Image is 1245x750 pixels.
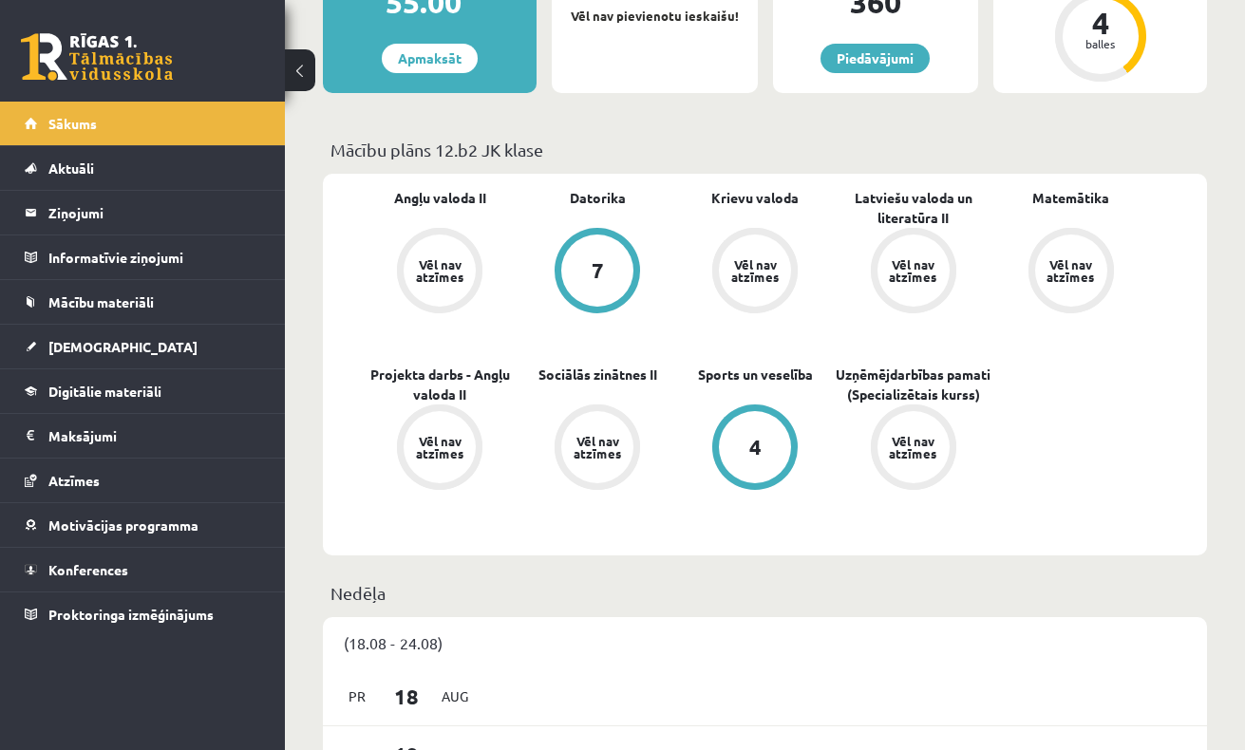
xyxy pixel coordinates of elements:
a: Aktuāli [25,146,261,190]
legend: Maksājumi [48,414,261,458]
a: Digitālie materiāli [25,369,261,413]
span: 18 [377,681,436,712]
a: Uzņēmējdarbības pamati (Specializētais kurss) [835,365,992,404]
span: Proktoringa izmēģinājums [48,606,214,623]
a: Matemātika [1032,188,1109,208]
a: Datorika [570,188,626,208]
div: balles [1072,38,1129,49]
a: 4 [676,404,834,494]
a: 7 [519,228,676,317]
a: Projekta darbs - Angļu valoda II [361,365,519,404]
div: Vēl nav atzīmes [413,258,466,283]
div: Vēl nav atzīmes [413,435,466,459]
div: 4 [1072,8,1129,38]
div: Vēl nav atzīmes [1045,258,1098,283]
a: Proktoringa izmēģinājums [25,592,261,636]
a: Vēl nav atzīmes [361,228,519,317]
span: Pr [337,682,377,711]
a: Vēl nav atzīmes [992,228,1150,317]
a: Ziņojumi [25,191,261,234]
p: Mācību plāns 12.b2 JK klase [330,137,1199,162]
span: Motivācijas programma [48,516,198,534]
a: [DEMOGRAPHIC_DATA] [25,325,261,368]
a: Latviešu valoda un literatūra II [835,188,992,228]
span: Mācību materiāli [48,293,154,310]
a: Mācību materiāli [25,280,261,324]
a: Informatīvie ziņojumi [25,235,261,279]
a: Maksājumi [25,414,261,458]
a: Motivācijas programma [25,503,261,547]
span: Atzīmes [48,472,100,489]
a: Vēl nav atzīmes [676,228,834,317]
legend: Ziņojumi [48,191,261,234]
span: Sākums [48,115,97,132]
div: Vēl nav atzīmes [887,435,940,459]
a: Rīgas 1. Tālmācības vidusskola [21,33,173,81]
div: (18.08 - 24.08) [323,617,1207,668]
a: Vēl nav atzīmes [835,404,992,494]
span: [DEMOGRAPHIC_DATA] [48,338,198,355]
p: Nedēļa [330,580,1199,606]
div: Vēl nav atzīmes [571,435,624,459]
div: Vēl nav atzīmes [887,258,940,283]
div: Vēl nav atzīmes [728,258,782,283]
a: Konferences [25,548,261,591]
span: Aug [435,682,475,711]
a: Atzīmes [25,459,261,502]
div: 7 [592,260,604,281]
a: Angļu valoda II [394,188,486,208]
a: Piedāvājumi [821,44,930,73]
a: Apmaksāt [382,44,478,73]
a: Vēl nav atzīmes [519,404,676,494]
span: Aktuāli [48,159,94,177]
span: Konferences [48,561,128,578]
a: Sociālās zinātnes II [538,365,657,384]
a: Vēl nav atzīmes [835,228,992,317]
p: Vēl nav pievienotu ieskaišu! [561,7,748,26]
span: Digitālie materiāli [48,383,161,400]
a: Vēl nav atzīmes [361,404,519,494]
legend: Informatīvie ziņojumi [48,235,261,279]
a: Sākums [25,102,261,145]
a: Sports un veselība [698,365,813,384]
a: Krievu valoda [711,188,799,208]
div: 4 [749,437,762,458]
